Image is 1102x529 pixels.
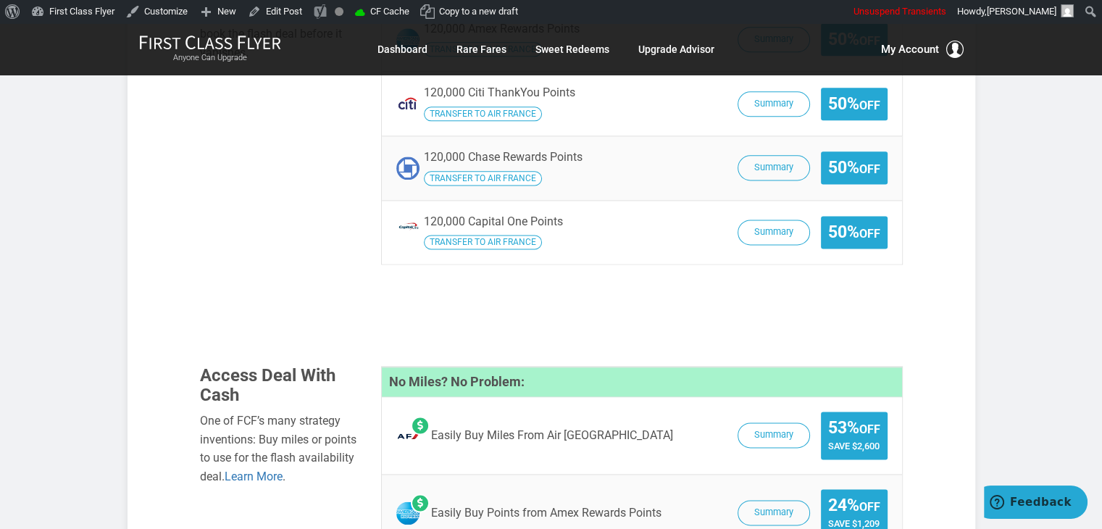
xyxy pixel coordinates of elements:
span: Transfer your Capital One Points to Air France [424,235,542,249]
iframe: Opens a widget where you can find more information [984,486,1088,522]
span: Save $2,600 [828,441,880,451]
a: Sweet Redeems [535,36,609,62]
button: Summary [738,422,810,448]
span: 120,000 Citi ThankYou Points [424,86,575,99]
small: Anyone Can Upgrade [139,53,281,63]
span: 53% [828,419,880,437]
a: Learn More [225,470,283,483]
span: Transfer your Citi ThankYou Points to Air France [424,107,542,121]
button: My Account [881,41,964,58]
span: 50% [828,223,880,241]
span: 50% [828,95,880,113]
small: Off [859,500,880,514]
span: 50% [828,159,880,177]
span: 120,000 Capital One Points [424,214,563,228]
a: Rare Fares [456,36,506,62]
span: Easily Buy Miles From Air [GEOGRAPHIC_DATA] [431,429,673,442]
span: My Account [881,41,939,58]
a: First Class FlyerAnyone Can Upgrade [139,35,281,64]
div: One of FCF’s many strategy inventions: Buy miles or points to use for the flash availability deal. . [200,412,359,486]
img: First Class Flyer [139,35,281,50]
h4: No Miles? No Problem: [382,367,902,397]
h3: Access Deal With Cash [200,366,359,404]
button: Summary [738,500,810,525]
small: Off [859,99,880,112]
a: Dashboard [377,36,427,62]
button: Summary [738,91,810,117]
small: Off [859,227,880,241]
span: Transfer your Chase Rewards Points to Air France [424,171,542,186]
a: Upgrade Advisor [638,36,714,62]
span: [PERSON_NAME] [987,6,1056,17]
small: Off [859,422,880,436]
span: 120,000 Chase Rewards Points [424,150,583,164]
span: Unsuspend Transients [853,6,946,17]
span: Save $1,209 [828,518,880,529]
span: 24% [828,496,880,515]
small: Off [859,162,880,176]
button: Summary [738,220,810,245]
button: Summary [738,155,810,180]
span: Easily Buy Points from Amex Rewards Points [431,507,661,520]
